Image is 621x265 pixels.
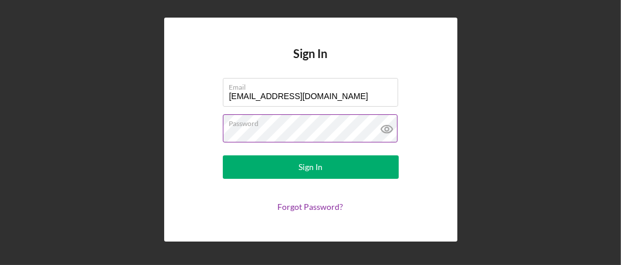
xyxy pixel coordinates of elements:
div: Sign In [298,155,323,179]
label: Email [229,79,398,91]
button: Sign In [223,155,399,179]
label: Password [229,115,398,128]
h4: Sign In [294,47,328,78]
a: Forgot Password? [278,202,344,212]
